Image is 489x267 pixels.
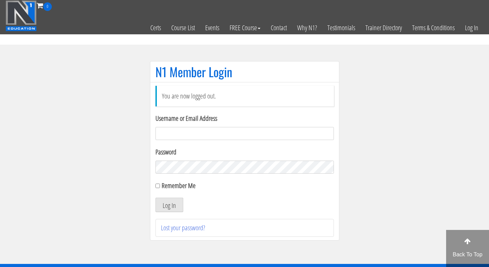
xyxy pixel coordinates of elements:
[5,0,37,31] img: n1-education
[161,223,205,232] a: Lost your password?
[37,1,52,10] a: 0
[266,11,292,45] a: Contact
[145,11,166,45] a: Certs
[407,11,460,45] a: Terms & Conditions
[460,11,484,45] a: Log In
[200,11,224,45] a: Events
[43,2,52,11] span: 0
[155,86,334,106] li: You are now logged out.
[224,11,266,45] a: FREE Course
[155,113,334,124] label: Username or Email Address
[360,11,407,45] a: Trainer Directory
[155,147,334,157] label: Password
[155,65,334,79] h1: N1 Member Login
[166,11,200,45] a: Course List
[322,11,360,45] a: Testimonials
[292,11,322,45] a: Why N1?
[162,181,196,190] label: Remember Me
[155,198,183,212] button: Log In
